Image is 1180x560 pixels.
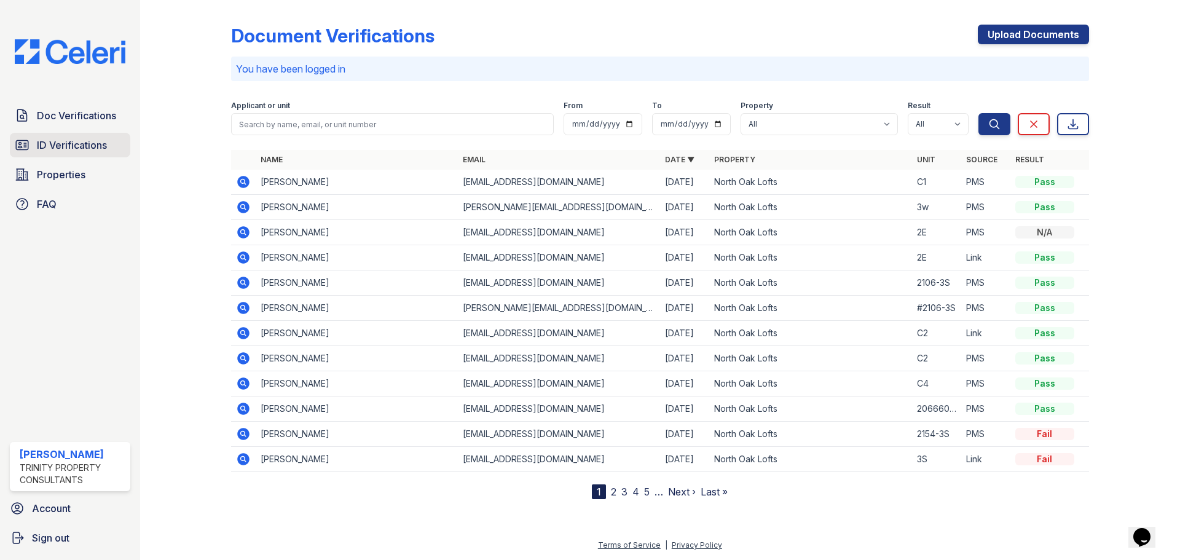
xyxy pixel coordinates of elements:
[709,371,911,396] td: North Oak Lofts
[660,170,709,195] td: [DATE]
[660,447,709,472] td: [DATE]
[912,346,961,371] td: C2
[37,108,116,123] span: Doc Verifications
[32,501,71,516] span: Account
[458,321,660,346] td: [EMAIL_ADDRESS][DOMAIN_NAME]
[458,245,660,270] td: [EMAIL_ADDRESS][DOMAIN_NAME]
[709,296,911,321] td: North Oak Lofts
[652,101,662,111] label: To
[231,25,435,47] div: Document Verifications
[1015,428,1074,440] div: Fail
[37,167,85,182] span: Properties
[709,321,911,346] td: North Oak Lofts
[1128,511,1168,548] iframe: chat widget
[660,396,709,422] td: [DATE]
[701,486,728,498] a: Last »
[912,195,961,220] td: 3w
[10,192,130,216] a: FAQ
[912,170,961,195] td: C1
[5,39,135,64] img: CE_Logo_Blue-a8612792a0a2168367f1c8372b55b34899dd931a85d93a1a3d3e32e68fde9ad4.png
[1015,155,1044,164] a: Result
[660,296,709,321] td: [DATE]
[10,103,130,128] a: Doc Verifications
[917,155,935,164] a: Unit
[644,486,650,498] a: 5
[5,526,135,550] button: Sign out
[5,496,135,521] a: Account
[912,220,961,245] td: 2E
[1015,277,1074,289] div: Pass
[256,195,458,220] td: [PERSON_NAME]
[961,346,1010,371] td: PMS
[458,371,660,396] td: [EMAIL_ADDRESS][DOMAIN_NAME]
[621,486,627,498] a: 3
[912,371,961,396] td: C4
[32,530,69,545] span: Sign out
[709,195,911,220] td: North Oak Lofts
[660,346,709,371] td: [DATE]
[256,270,458,296] td: [PERSON_NAME]
[709,346,911,371] td: North Oak Lofts
[256,447,458,472] td: [PERSON_NAME]
[978,25,1089,44] a: Upload Documents
[961,170,1010,195] td: PMS
[709,270,911,296] td: North Oak Lofts
[668,486,696,498] a: Next ›
[632,486,639,498] a: 4
[961,371,1010,396] td: PMS
[660,321,709,346] td: [DATE]
[961,422,1010,447] td: PMS
[660,270,709,296] td: [DATE]
[912,447,961,472] td: 3S
[256,245,458,270] td: [PERSON_NAME]
[10,133,130,157] a: ID Verifications
[660,195,709,220] td: [DATE]
[961,321,1010,346] td: Link
[1015,176,1074,188] div: Pass
[660,220,709,245] td: [DATE]
[741,101,773,111] label: Property
[1015,403,1074,415] div: Pass
[1015,352,1074,365] div: Pass
[961,447,1010,472] td: Link
[37,197,57,211] span: FAQ
[20,462,125,486] div: Trinity Property Consultants
[709,170,911,195] td: North Oak Lofts
[458,447,660,472] td: [EMAIL_ADDRESS][DOMAIN_NAME]
[463,155,486,164] a: Email
[1015,377,1074,390] div: Pass
[655,484,663,499] span: …
[256,220,458,245] td: [PERSON_NAME]
[1015,327,1074,339] div: Pass
[1015,201,1074,213] div: Pass
[660,245,709,270] td: [DATE]
[37,138,107,152] span: ID Verifications
[256,346,458,371] td: [PERSON_NAME]
[20,447,125,462] div: [PERSON_NAME]
[261,155,283,164] a: Name
[1015,302,1074,314] div: Pass
[458,195,660,220] td: [PERSON_NAME][EMAIL_ADDRESS][DOMAIN_NAME]
[908,101,930,111] label: Result
[912,245,961,270] td: 2E
[458,296,660,321] td: [PERSON_NAME][EMAIL_ADDRESS][DOMAIN_NAME]
[458,422,660,447] td: [EMAIL_ADDRESS][DOMAIN_NAME]
[564,101,583,111] label: From
[611,486,616,498] a: 2
[961,220,1010,245] td: PMS
[236,61,1084,76] p: You have been logged in
[592,484,606,499] div: 1
[912,396,961,422] td: 20666066
[458,170,660,195] td: [EMAIL_ADDRESS][DOMAIN_NAME]
[709,396,911,422] td: North Oak Lofts
[665,155,694,164] a: Date ▼
[660,422,709,447] td: [DATE]
[709,245,911,270] td: North Oak Lofts
[709,422,911,447] td: North Oak Lofts
[961,270,1010,296] td: PMS
[966,155,997,164] a: Source
[256,396,458,422] td: [PERSON_NAME]
[660,371,709,396] td: [DATE]
[256,422,458,447] td: [PERSON_NAME]
[256,170,458,195] td: [PERSON_NAME]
